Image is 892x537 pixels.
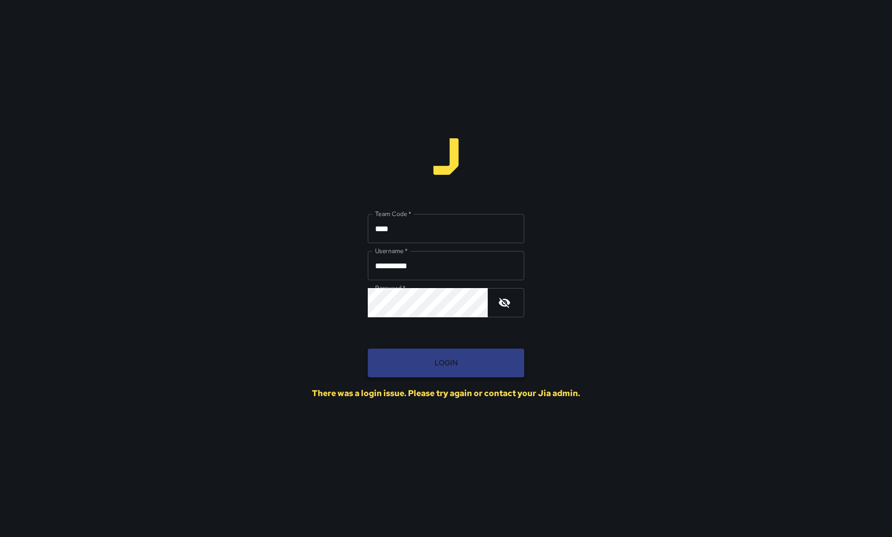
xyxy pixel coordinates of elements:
button: Login [368,349,524,377]
label: Password [375,283,405,292]
img: logo [428,138,464,175]
label: Team Code [375,209,411,218]
label: Username [375,246,407,255]
div: There was a login issue. Please try again or contact your Jia admin. [312,388,580,399]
